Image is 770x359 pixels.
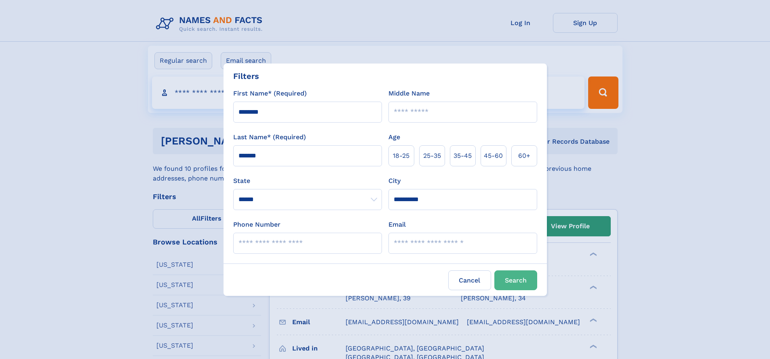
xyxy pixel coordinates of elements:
[518,151,530,161] span: 60+
[233,70,259,82] div: Filters
[388,89,430,98] label: Middle Name
[448,270,491,290] label: Cancel
[388,220,406,229] label: Email
[393,151,409,161] span: 18‑25
[388,176,401,186] label: City
[494,270,537,290] button: Search
[484,151,503,161] span: 45‑60
[454,151,472,161] span: 35‑45
[233,176,382,186] label: State
[233,89,307,98] label: First Name* (Required)
[233,132,306,142] label: Last Name* (Required)
[423,151,441,161] span: 25‑35
[388,132,400,142] label: Age
[233,220,281,229] label: Phone Number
